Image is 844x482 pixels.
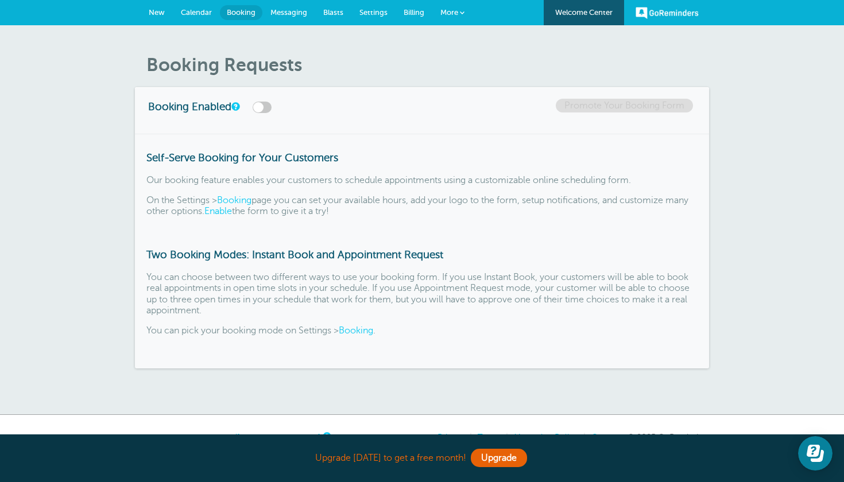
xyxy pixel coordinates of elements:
[146,272,698,316] p: You can choose between two different ways to use your booking form. If you use Instant Book, your...
[359,8,388,17] span: Settings
[438,432,464,441] a: Privacy
[146,151,698,164] h3: Self-Serve Booking for Your Customers
[471,449,527,467] a: Upgrade
[135,446,709,471] div: Upgrade [DATE] to get a free month!
[217,195,251,205] a: Booking
[146,54,709,76] h1: Booking Requests
[146,325,698,336] p: You can pick your booking mode on Settings > .
[323,433,330,440] a: This is the timezone being used to display dates and times to you on this device. Click the timez...
[146,175,698,186] p: Our booking feature enables your customers to schedule appointments using a customizable online s...
[478,432,500,441] a: Terms
[146,248,698,261] h3: Two Booking Modes: Instant Book and Appointment Request
[556,99,693,112] a: Promote Your Booking Form
[514,432,578,441] a: Messaging Policy
[135,432,330,442] div: Display Timezone:
[227,8,255,17] span: Booking
[323,8,343,17] span: Blasts
[404,8,424,17] span: Billing
[203,433,320,442] a: America/[GEOGRAPHIC_DATA]
[464,432,472,442] li: |
[628,432,709,441] span: © 2025 GoReminders
[220,5,262,20] a: Booking
[146,195,698,217] p: On the Settings > page you can set your available hours, add your logo to the form, setup notific...
[798,436,833,471] iframe: Resource center
[578,432,586,442] li: |
[440,8,458,17] span: More
[500,432,508,442] li: |
[591,432,622,441] a: Contact
[149,8,165,17] span: New
[339,325,373,336] a: Booking
[270,8,307,17] span: Messaging
[148,99,320,113] h3: Booking Enabled
[231,103,238,110] a: This switch turns your online booking form on or off.
[204,206,232,216] a: Enable
[181,8,212,17] span: Calendar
